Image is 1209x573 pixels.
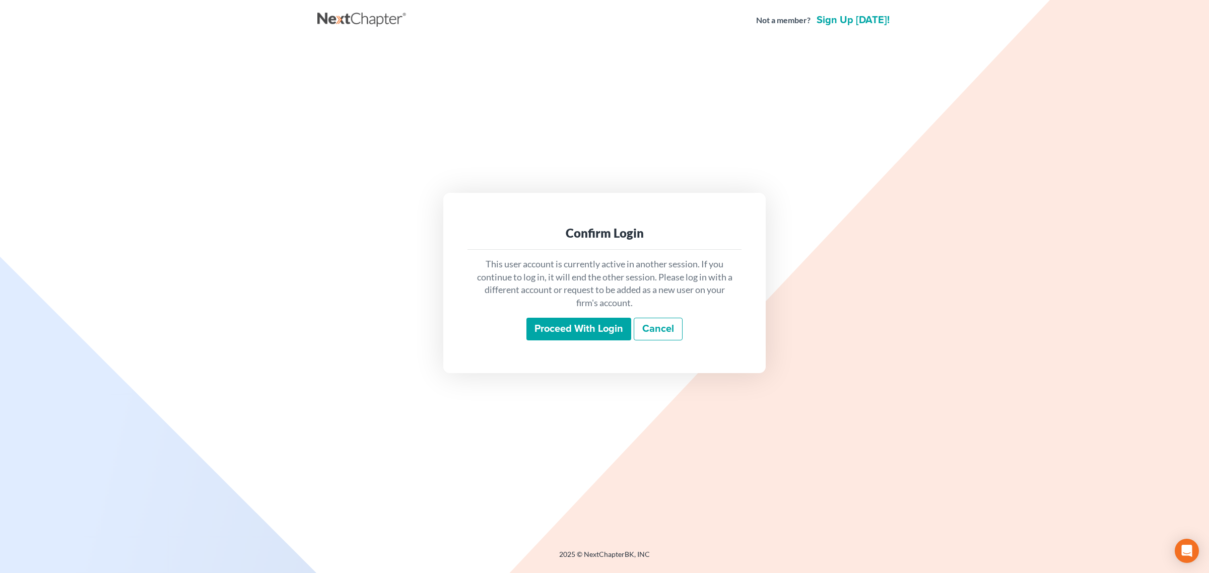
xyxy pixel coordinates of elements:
[1175,539,1199,563] div: Open Intercom Messenger
[317,549,892,567] div: 2025 © NextChapterBK, INC
[526,318,631,341] input: Proceed with login
[634,318,683,341] a: Cancel
[476,225,733,241] div: Confirm Login
[476,258,733,310] p: This user account is currently active in another session. If you continue to log in, it will end ...
[756,15,811,26] strong: Not a member?
[815,15,892,25] a: Sign up [DATE]!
